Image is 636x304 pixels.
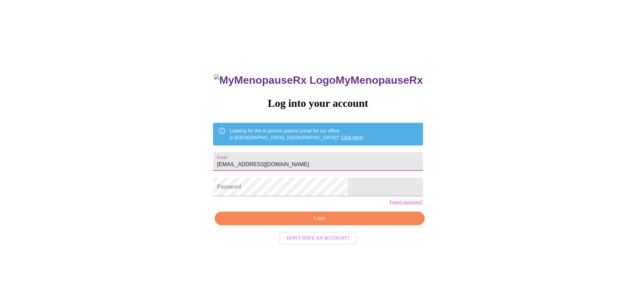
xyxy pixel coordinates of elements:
[390,200,423,205] a: Forgot password?
[278,235,358,241] a: Don't have an account?
[215,212,424,225] button: Login
[287,234,349,243] span: Don't have an account?
[222,214,417,223] span: Login
[214,74,423,86] h3: MyMenopauseRx
[213,97,423,109] h3: Log into your account
[214,74,336,86] img: MyMenopauseRx Logo
[341,135,364,140] a: Click here!
[230,125,364,143] div: Looking for the in person patient portal for our office in [GEOGRAPHIC_DATA], [GEOGRAPHIC_DATA]?
[279,232,357,245] button: Don't have an account?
